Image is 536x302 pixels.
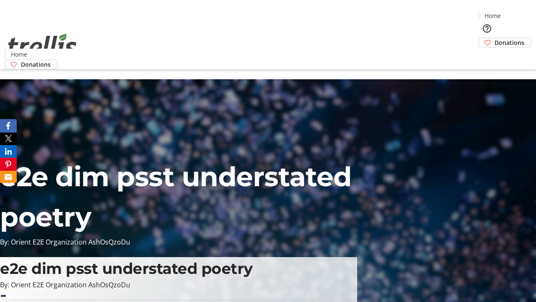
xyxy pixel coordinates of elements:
span: Donations [495,38,524,47]
a: Donations [479,38,531,47]
span: Home [11,50,27,59]
span: Home [484,11,501,20]
img: Orient E2E Organization AshOsQzoDu's Logo [5,24,80,66]
a: Home [479,11,506,20]
button: Cart [479,47,495,64]
a: Donations [5,60,57,69]
button: Help [479,20,495,37]
a: Home [5,50,32,59]
span: Donations [21,60,51,69]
